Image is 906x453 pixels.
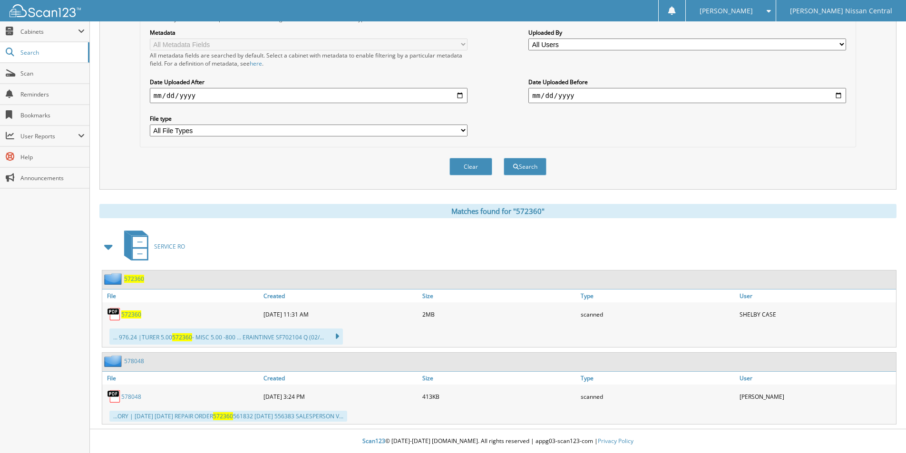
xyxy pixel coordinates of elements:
a: Type [578,372,737,385]
a: 572360 [124,275,144,283]
label: Uploaded By [528,29,846,37]
span: 572360 [213,412,233,420]
span: Help [20,153,85,161]
div: [PERSON_NAME] [737,387,896,406]
button: Search [504,158,546,175]
span: [PERSON_NAME] [700,8,753,14]
button: Clear [449,158,492,175]
a: 572360 [121,310,141,318]
iframe: Chat Widget [858,407,906,453]
div: © [DATE]-[DATE] [DOMAIN_NAME]. All rights reserved | appg03-scan123-com | [90,430,906,453]
img: PDF.png [107,389,121,404]
a: File [102,372,261,385]
label: File type [150,115,468,123]
span: Search [20,48,83,57]
label: Date Uploaded After [150,78,468,86]
a: User [737,289,896,302]
a: here [250,59,262,67]
label: Metadata [150,29,468,37]
div: 413KB [420,387,579,406]
input: end [528,88,846,103]
a: SERVICE RO [118,228,185,265]
span: Bookmarks [20,111,85,119]
input: start [150,88,468,103]
div: [DATE] 11:31 AM [261,305,420,324]
span: Cabinets [20,28,78,36]
a: Privacy Policy [598,437,633,445]
img: PDF.png [107,307,121,321]
a: 578048 [124,357,144,365]
div: ... 976.24 |TURER 5.00 - MISC 5.00 -800 ... ERAINTINVE SF702104 Q (02/... [109,328,343,345]
a: User [737,372,896,385]
a: File [102,289,261,302]
div: [DATE] 3:24 PM [261,387,420,406]
div: All metadata fields are searched by default. Select a cabinet with metadata to enable filtering b... [150,51,468,67]
label: Date Uploaded Before [528,78,846,86]
a: Created [261,289,420,302]
div: ...ORY | [DATE] [DATE] REPAIR ORDER 561832 [DATE] 556383 SALESPERSON V... [109,411,347,422]
span: Scan [20,69,85,77]
div: scanned [578,387,737,406]
a: Size [420,289,579,302]
div: Matches found for "572360" [99,204,896,218]
a: Created [261,372,420,385]
span: SERVICE RO [154,242,185,251]
div: scanned [578,305,737,324]
img: folder2.png [104,355,124,367]
span: User Reports [20,132,78,140]
span: Scan123 [362,437,385,445]
div: SHELBY CASE [737,305,896,324]
span: Reminders [20,90,85,98]
img: scan123-logo-white.svg [10,4,81,17]
div: 2MB [420,305,579,324]
a: Size [420,372,579,385]
span: Announcements [20,174,85,182]
a: 578048 [121,393,141,401]
a: Type [578,289,737,302]
span: [PERSON_NAME] Nissan Central [790,8,892,14]
span: 572360 [172,333,192,341]
img: folder2.png [104,273,124,285]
